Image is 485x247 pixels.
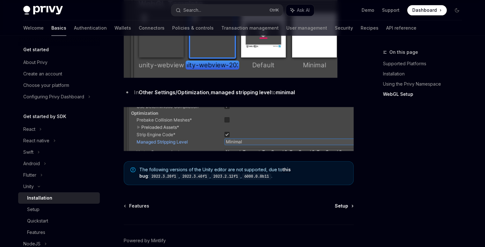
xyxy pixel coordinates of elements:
div: Setup [27,206,40,213]
a: About Privy [18,57,100,68]
h5: Get started by SDK [23,113,66,120]
span: On this page [389,48,418,56]
div: Create an account [23,70,62,78]
a: Powered by Mintlify [124,237,166,244]
a: Setup [18,204,100,215]
a: User management [286,20,327,36]
a: Dashboard [407,5,447,15]
img: dark logo [23,6,63,15]
a: Connectors [139,20,165,36]
a: Setup [335,203,353,209]
div: Android [23,160,40,167]
a: Wallets [114,20,131,36]
div: About Privy [23,59,48,66]
li: In , to [124,88,354,97]
a: Demo [362,7,374,13]
code: 2022.3.40f1 [180,173,209,180]
code: 2022.3.20f1 [149,173,179,180]
div: Features [27,229,45,236]
a: Welcome [23,20,44,36]
a: Features [18,227,100,238]
a: Recipes [361,20,378,36]
a: Quickstart [18,215,100,227]
div: React [23,125,35,133]
strong: minimal [276,89,295,95]
a: Features [124,203,149,209]
span: Dashboard [412,7,437,13]
div: Flutter [23,171,36,179]
a: Supported Platforms [383,59,467,69]
svg: Note [130,167,136,172]
div: Installation [27,194,52,202]
a: Security [335,20,353,36]
a: Create an account [18,68,100,80]
h5: Get started [23,46,49,53]
a: Using the Privy Namespace [383,79,467,89]
a: Installation [18,192,100,204]
div: Unity [23,183,34,190]
div: Choose your platform [23,81,69,89]
a: Choose your platform [18,80,100,91]
span: The following versions of the Unity editor are not supported, due to : , , , . [139,166,347,180]
a: this bug [139,167,291,179]
a: Support [382,7,400,13]
strong: managed stripping level [211,89,271,95]
div: Swift [23,148,33,156]
a: Basics [51,20,66,36]
a: WebGL Setup [383,89,467,99]
code: 6000.0.0b11 [242,173,271,180]
div: Quickstart [27,217,48,225]
strong: Other Settings/Optimization [139,89,209,95]
span: Ask AI [297,7,310,13]
a: Policies & controls [172,20,214,36]
a: Authentication [74,20,107,36]
div: Configuring Privy Dashboard [23,93,84,101]
span: Features [129,203,149,209]
img: webview-stripping-settings [124,107,354,151]
button: Toggle dark mode [452,5,462,15]
a: API reference [386,20,416,36]
a: Transaction management [221,20,279,36]
button: Ask AI [286,4,314,16]
a: Installation [383,69,467,79]
span: Setup [335,203,348,209]
div: React native [23,137,49,145]
div: Search... [183,6,201,14]
button: Search...CtrlK [171,4,283,16]
span: Ctrl K [269,8,279,13]
code: 2023.2.12f1 [211,173,240,180]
